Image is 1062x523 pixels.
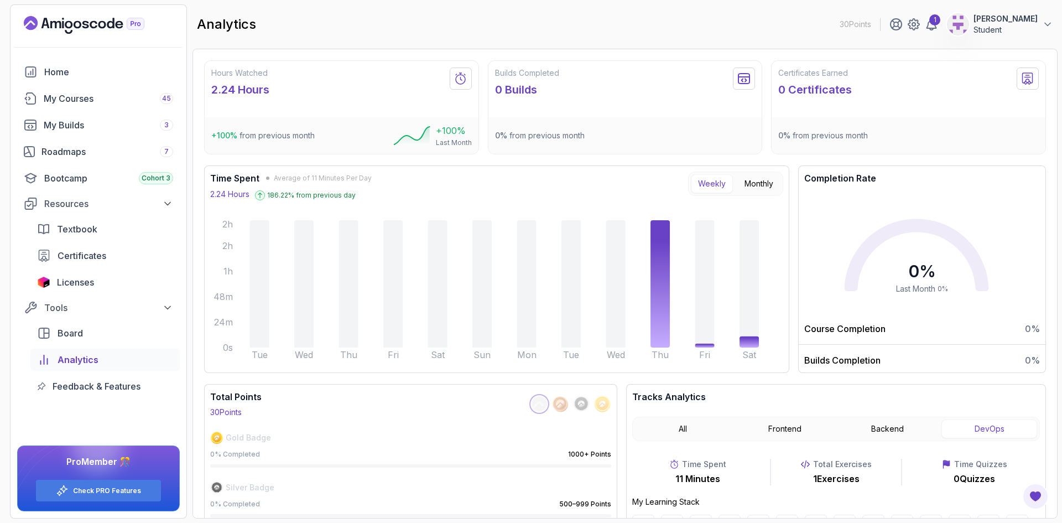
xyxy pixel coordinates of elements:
a: certificates [30,245,180,267]
p: Time Quizzes [954,459,1007,470]
p: 0 Certificates [778,82,852,97]
p: 0 Builds [495,82,559,97]
h2: Builds Completed [495,68,559,79]
h2: Hours Watched [211,68,269,79]
p: Time Spent [682,459,726,470]
tspan: 2h [222,219,233,230]
h3: Tracks Analytics [632,390,1040,403]
span: Feedback & Features [53,380,140,393]
p: 11 Minutes [675,472,720,485]
span: Licenses [57,276,94,289]
span: Average of 11 Minutes Per Day [274,174,372,183]
p: Last Month [436,138,472,147]
h2: analytics [197,15,256,33]
p: Total Exercises [813,459,872,470]
p: My Learning Stack [632,496,1040,508]
span: Certificates [58,249,106,262]
tspan: 1h [223,266,233,277]
a: licenses [30,271,180,293]
button: Resources [17,194,180,214]
tspan: Thu [652,349,669,360]
p: Student [973,24,1038,35]
span: 0 % [778,131,790,140]
p: 0 % Completed [210,450,260,459]
div: Roadmaps [41,145,173,158]
div: Bootcamp [44,172,173,185]
div: My Builds [44,118,173,132]
p: Course Completion [804,322,886,335]
button: Weekly [691,174,733,193]
tspan: Fri [388,349,399,360]
tspan: Sat [431,349,445,360]
a: home [17,61,180,83]
span: 3 [164,121,169,130]
tspan: Wed [607,349,625,360]
tspan: Tue [563,349,579,360]
p: 0 % Completed [210,500,260,509]
div: Tools [44,301,173,314]
span: Textbook [57,222,97,236]
a: courses [17,87,180,110]
span: 0 % [1025,322,1040,335]
img: jetbrains icon [37,277,50,288]
h2: Certificates Earned [778,68,852,79]
img: user profile image [948,14,969,35]
p: 500–999 Points [559,500,611,509]
h3: Completion Rate [799,172,1045,185]
p: 2.24 Hours [210,189,249,200]
span: Gold Badge [226,432,271,443]
button: user profile image[PERSON_NAME]Student [947,13,1053,35]
span: 0 % [1025,354,1040,367]
div: Home [44,65,173,79]
p: 30 Points [210,407,242,418]
tspan: 24m [214,317,233,328]
span: +100 % [211,131,237,140]
button: DevOps [941,420,1037,438]
button: All [635,420,731,438]
span: Silver Badge [226,482,274,493]
button: Open Feedback Button [1022,483,1049,510]
tspan: 2h [222,240,233,251]
p: from previous month [211,130,315,141]
p: [PERSON_NAME] [973,13,1038,24]
button: Tools [17,298,180,318]
a: feedback [30,375,180,397]
tspan: Thu [340,349,357,360]
p: 2.24 Hours [211,82,269,97]
span: 0 % [908,261,936,281]
button: Frontend [737,420,833,438]
p: Builds Completion [804,354,881,367]
p: +100 % [436,124,472,137]
h3: Time Spent [210,172,259,185]
div: 1 [929,14,940,25]
span: Analytics [58,353,98,366]
tspan: Wed [295,349,313,360]
a: bootcamp [17,167,180,189]
tspan: Sat [742,349,757,360]
a: Landing page [24,16,170,34]
span: Last Month [896,283,935,294]
a: builds [17,114,180,136]
div: Resources [44,197,173,210]
h3: Total Points [210,390,262,403]
span: 45 [162,94,171,103]
a: analytics [30,349,180,371]
span: 0 % [938,284,948,293]
a: roadmaps [17,141,180,163]
tspan: Tue [252,349,268,360]
span: 7 [164,147,169,156]
button: Monthly [737,174,780,193]
a: Check PRO Features [73,486,141,495]
p: 186.22 % from previous day [267,191,356,200]
tspan: Mon [517,349,537,360]
a: board [30,322,180,344]
tspan: 48m [214,291,233,302]
div: My Courses [44,92,173,105]
a: textbook [30,218,180,240]
button: Check PRO Features [35,479,162,502]
a: 1 [925,18,938,31]
tspan: Fri [699,349,710,360]
p: 30 Points [840,19,871,30]
button: Backend [840,420,935,438]
span: 0 % [495,131,507,140]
